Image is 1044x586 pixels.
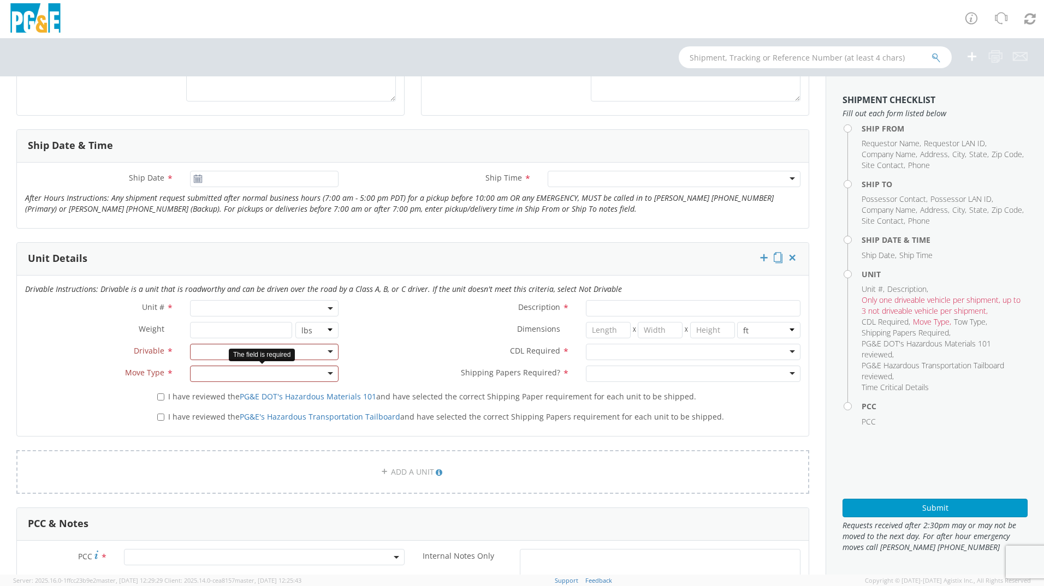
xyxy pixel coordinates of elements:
input: Width [638,322,683,338]
img: pge-logo-06675f144f4cfa6a6814.png [8,3,63,35]
li: , [913,316,951,327]
span: Company Name [862,205,916,215]
a: PG&E DOT's Hazardous Materials 101 [240,391,376,402]
span: PG&E DOT's Hazardous Materials 101 reviewed [862,338,991,360]
span: Possessor LAN ID [930,194,992,204]
span: master, [DATE] 12:25:43 [235,576,301,584]
span: Time Critical Details [862,382,929,392]
input: Height [690,322,735,338]
li: , [952,205,966,216]
li: , [920,149,950,160]
span: State [969,149,987,159]
span: Unit # [142,302,164,312]
span: Drivable [134,345,164,356]
span: X [683,322,690,338]
span: X [631,322,638,338]
span: Weight [139,324,164,334]
span: Tow Type [954,316,986,327]
div: The field is required [229,349,295,361]
span: Ship Time [485,172,522,183]
a: Support [555,576,578,584]
li: , [862,316,910,327]
span: Ship Time [899,250,933,260]
li: , [862,194,928,205]
span: City [952,149,965,159]
h4: Ship To [862,180,1028,188]
span: Only one driveable vehicle per shipment, up to 3 not driveable vehicle per shipment [862,295,1021,316]
li: , [920,205,950,216]
span: PCC [862,416,876,427]
span: PCC [78,551,92,561]
span: Shipping Papers Required [862,327,949,338]
span: Ship Date [862,250,895,260]
a: ADD A UNIT [16,450,809,494]
h4: Unit [862,270,1028,278]
li: , [930,194,993,205]
li: , [862,327,951,338]
span: I have reviewed the and have selected the correct Shipping Papers requirement for each unit to be... [168,411,724,422]
li: , [862,138,921,149]
a: Feedback [585,576,612,584]
button: Submit [843,499,1028,517]
li: , [862,216,905,226]
span: Site Contact [862,216,904,226]
span: Phone [908,216,930,226]
span: Server: 2025.16.0-1ffcc23b9e2 [13,576,163,584]
li: , [992,205,1024,216]
span: Internal Notes Only [423,551,494,561]
strong: Shipment Checklist [843,94,935,106]
input: I have reviewed thePG&E DOT's Hazardous Materials 101and have selected the correct Shipping Paper... [157,393,164,400]
li: , [952,149,966,160]
span: Description [887,284,927,294]
span: State [969,205,987,215]
h4: Ship Date & Time [862,236,1028,244]
span: Unit # [862,284,883,294]
span: City [952,205,965,215]
span: Zip Code [992,205,1022,215]
li: , [862,250,897,261]
span: Zip Code [992,149,1022,159]
span: I have reviewed the and have selected the correct Shipping Paper requirement for each unit to be ... [168,391,696,402]
h3: Ship Date & Time [28,140,113,151]
li: , [887,284,928,295]
li: , [862,160,905,171]
span: PG&E Hazardous Transportation Tailboard reviewed [862,360,1004,381]
span: Site Contact [862,160,904,170]
li: , [954,316,987,327]
span: Dimensions [517,324,560,334]
span: Phone [908,160,930,170]
h4: Ship From [862,124,1028,133]
span: Move Type [913,316,950,327]
li: , [862,338,1025,360]
span: master, [DATE] 12:29:29 [96,576,163,584]
i: After Hours Instructions: Any shipment request submitted after normal business hours (7:00 am - 5... [25,193,774,214]
li: , [969,205,989,216]
span: Requestor LAN ID [924,138,985,148]
span: Fill out each form listed below [843,108,1028,119]
input: Shipment, Tracking or Reference Number (at least 4 chars) [679,46,952,68]
span: CDL Required [862,316,909,327]
i: Drivable Instructions: Drivable is a unit that is roadworthy and can be driven over the road by a... [25,284,622,294]
li: , [924,138,987,149]
span: Move Type [125,367,164,378]
li: , [969,149,989,160]
h3: Unit Details [28,253,87,264]
span: Ship Date [129,172,164,183]
h4: PCC [862,402,1028,410]
span: Description [518,302,560,312]
h3: PCC & Notes [28,518,88,529]
span: Address [920,149,948,159]
li: , [862,205,917,216]
span: Shipping Papers Required? [461,367,560,378]
span: Address [920,205,948,215]
input: I have reviewed thePG&E's Hazardous Transportation Tailboardand have selected the correct Shippin... [157,414,164,421]
span: Possessor Contact [862,194,926,204]
input: Length [586,322,631,338]
li: , [862,149,917,160]
li: , [992,149,1024,160]
span: CDL Required [510,345,560,356]
span: Requests received after 2:30pm may or may not be moved to the next day. For after hour emergency ... [843,520,1028,553]
li: , [862,295,1025,316]
li: , [862,360,1025,382]
li: , [862,284,885,295]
